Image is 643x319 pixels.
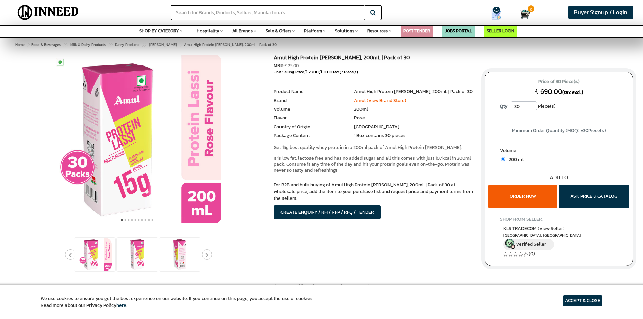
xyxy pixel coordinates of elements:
span: Minimum Order Quantity (MOQ) = Piece(s) [512,127,606,134]
span: > [108,41,111,49]
span: Milk & Dairy Products [70,42,106,47]
input: Search for Brands, Products, Sellers, Manufacturers... [171,5,365,20]
span: (tax excl.) [562,89,583,96]
p: For B2B and bulk buying of Amul High Protein [PERSON_NAME], 200mL | Pack of 30 at wholesale price... [274,182,475,202]
li: : [334,88,354,95]
li: Brand [274,97,334,104]
span: > [142,41,145,49]
img: Show My Quotes [491,9,501,20]
img: Amul High Protein Rose Lassi, 200mL [78,238,112,271]
li: Product Name [274,88,334,95]
a: Food & Beverages [30,41,62,49]
li: : [334,124,354,130]
span: Amul High Protein [PERSON_NAME], 200mL | Pack of 30 [30,42,277,47]
span: SHOP BY CATEGORY [139,28,179,34]
span: KLS TRADECOM [503,225,565,232]
article: ACCEPT & CLOSE [563,295,602,306]
span: Verified Seller [516,241,546,248]
span: East Delhi [503,233,614,238]
button: 5 [134,217,137,223]
a: here [116,302,126,309]
p: Get 15g best quality whey protein in a 200ml pack of Amul High Protein [PERSON_NAME]. [274,144,475,151]
div: Unit Selling Price: ( Tax ) [274,69,475,75]
li: : [334,106,354,113]
span: ₹ 0.00 [320,69,332,75]
img: Cart [520,9,530,19]
li: Package Content [274,132,334,139]
a: SELLER LOGIN [487,28,514,34]
a: JOBS PORTAL [445,28,472,34]
button: 1 [120,217,124,223]
a: Milk & Dairy Products [69,41,107,49]
li: Flavor [274,115,334,122]
li: : [334,115,354,122]
span: ₹ 23.00 [305,69,319,75]
a: Buyer Signup / Login [568,6,633,19]
button: 10 [151,217,154,223]
span: > [27,42,29,47]
button: 2 [124,217,127,223]
span: Sale & Offers [266,28,291,34]
li: 200ml [354,106,475,113]
span: Dairy Products [115,42,139,47]
li: Amul High Protein [PERSON_NAME], 200mL | Pack of 30 [354,88,475,95]
p: It is low fat, lactose free and has no added sugar and all this comes with just 107kcal in 200ml ... [274,155,475,174]
button: CREATE ENQUIRY / RFI / RFP / RFQ / TENDER [274,205,381,219]
li: 1 Box contains 30 pieces [354,132,475,139]
span: Food & Beverages [31,42,61,47]
button: Previous [65,249,75,260]
h1: Amul High Protein [PERSON_NAME], 200mL | Pack of 30 [274,55,475,62]
span: Resources [367,28,388,34]
img: Amul High Protein Rose Lassi, 200mL [163,238,197,271]
span: ₹ 25.00 [284,62,299,69]
label: Qty [497,101,511,111]
li: Volume [274,106,334,113]
div: ADD TO [485,174,633,181]
span: 200 ml [505,156,524,163]
a: Home [14,41,26,49]
li: [GEOGRAPHIC_DATA] [354,124,475,130]
span: 0 [528,5,534,12]
article: We use cookies to ensure you get the best experience on our website. If you continue on this page... [41,295,314,309]
a: [PERSON_NAME] [148,41,178,49]
h4: SHOP FROM SELLER: [500,217,618,222]
button: 4 [130,217,134,223]
a: my Quotes [478,7,520,22]
span: Buyer Signup / Login [574,8,627,17]
button: ASK PRICE & CATALOG [559,185,629,208]
img: Amul High Protein Rose Lassi, 200mL [120,238,154,271]
span: Piece(s) [538,101,556,111]
li: : [334,97,354,104]
a: KLS TRADECOM (View Seller) [GEOGRAPHIC_DATA], [GEOGRAPHIC_DATA] Verified Seller [503,225,614,250]
button: 9 [147,217,151,223]
a: Dairy Products [114,41,141,49]
li: Country of Origin [274,124,334,130]
img: inneed-verified-seller-icon.png [505,239,515,249]
button: 6 [137,217,140,223]
span: > [179,41,183,49]
span: Platform [304,28,322,34]
button: 7 [140,217,144,223]
a: Amul (View Brand Store) [354,97,406,104]
span: 30 [583,127,588,134]
span: / Piece(s) [341,69,358,75]
img: Inneed.Market [12,4,84,21]
li: Rose [354,115,475,122]
span: [PERSON_NAME] [149,42,177,47]
div: MRP: [274,62,475,69]
button: Next [202,249,212,260]
li: : [334,132,354,139]
span: Hospitality [197,28,219,34]
a: Product Specification [258,279,326,295]
button: 8 [144,217,147,223]
span: Solutions [335,28,354,34]
a: Cart 0 [520,7,526,22]
button: ORDER NOW [488,185,557,208]
a: POST TENDER [403,28,430,34]
span: ₹ 690.00 [534,86,562,97]
span: All Brands [232,28,253,34]
span: Price of 30 Piece(s) [491,76,626,87]
a: Ratings & Reviews [326,279,384,294]
a: (0) [529,250,535,257]
img: Amul High Protein Rose Lassi, 200mL [53,55,221,223]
